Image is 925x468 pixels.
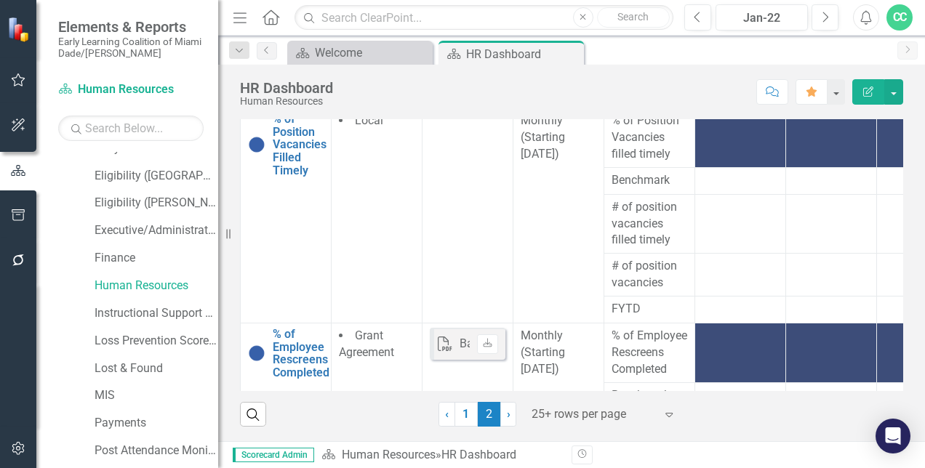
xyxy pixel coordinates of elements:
[95,168,218,185] a: Eligibility ([GEOGRAPHIC_DATA])
[321,447,561,464] div: »
[612,387,687,404] span: Benchmark
[95,333,218,350] a: Loss Prevention Scorecard
[876,419,910,453] div: Open Intercom Messenger
[466,45,580,63] div: HR Dashboard
[240,96,333,107] div: Human Resources
[604,167,695,194] td: Double-Click to Edit
[273,328,329,379] a: % of Employee Rescreens Completed
[58,116,204,141] input: Search Below...
[95,195,218,211] a: Eligibility ([PERSON_NAME])
[355,113,383,127] span: Local
[612,199,687,249] span: # of position vacancies filled timely
[342,448,436,461] a: Human Resources
[441,448,516,461] div: HR Dashboard
[478,402,501,427] span: 2
[521,113,596,163] div: Monthly (Starting [DATE])
[248,136,265,153] img: No Information
[95,387,218,404] a: MIS
[721,9,803,27] div: Jan-22
[445,407,449,421] span: ‹
[695,382,786,409] td: Double-Click to Edit
[241,108,332,323] td: Double-Click to Edit Right Click for Context Menu
[597,7,670,28] button: Search
[332,108,423,323] td: Double-Click to Edit
[695,167,786,194] td: Double-Click to Edit
[58,36,204,60] small: Early Learning Coalition of Miami Dade/[PERSON_NAME]
[273,113,327,177] a: % of Position Vacancies Filled Timely
[58,81,204,98] a: Human Resources
[604,254,695,296] td: Double-Click to Edit
[695,194,786,254] td: Double-Click to Edit
[248,344,265,362] img: No Information
[786,254,877,296] td: Double-Click to Edit
[521,328,596,378] div: Monthly (Starting [DATE])
[886,4,913,31] button: CC
[786,194,877,254] td: Double-Click to Edit
[455,402,478,427] a: 1
[617,11,649,23] span: Search
[95,360,218,377] a: Lost & Found
[507,407,510,421] span: ›
[233,448,314,462] span: Scorecard Admin
[786,382,877,409] td: Double-Click to Edit
[339,328,394,359] span: Grant Agreement
[786,167,877,194] td: Double-Click to Edit
[95,222,218,239] a: Executive/Administrative
[95,415,218,432] a: Payments
[95,305,218,322] a: Instructional Support Services
[460,336,887,352] div: BackGround Ex I Section E [GEOGRAPHIC_DATA]-Dade Monroe EL194_Executed.pdf
[604,382,695,409] td: Double-Click to Edit
[695,254,786,296] td: Double-Click to Edit
[612,328,687,378] span: % of Employee Rescreens Completed
[7,16,33,41] img: ClearPoint Strategy
[423,108,513,323] td: Double-Click to Edit
[612,258,687,291] span: # of position vacancies
[612,113,687,163] span: % of Position Vacancies filled timely
[95,443,218,459] a: Post Attendance Monitoring
[604,194,695,254] td: Double-Click to Edit
[95,250,218,267] a: Finance
[612,301,687,318] span: FYTD
[295,5,673,31] input: Search ClearPoint...
[58,18,204,36] span: Elements & Reports
[513,108,604,323] td: Double-Click to Edit
[291,44,429,62] a: Welcome
[315,44,429,62] div: Welcome
[95,278,218,294] a: Human Resources
[716,4,808,31] button: Jan-22
[240,80,333,96] div: HR Dashboard
[612,172,687,189] span: Benchmark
